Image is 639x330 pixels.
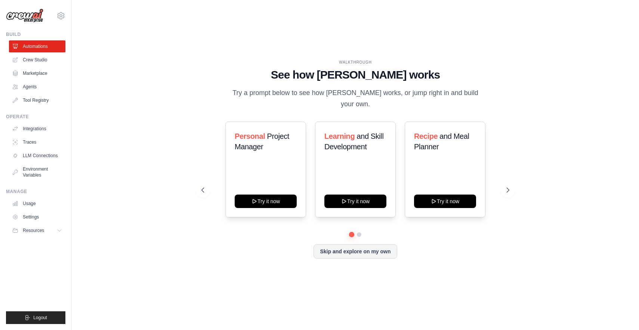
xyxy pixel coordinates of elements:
a: Environment Variables [9,163,65,181]
button: Try it now [324,195,386,208]
a: Settings [9,211,65,223]
p: Try a prompt below to see how [PERSON_NAME] works, or jump right in and build your own. [230,88,481,110]
span: Project Manager [235,132,289,151]
a: Traces [9,136,65,148]
a: Tool Registry [9,94,65,106]
a: Integrations [9,123,65,135]
span: Resources [23,227,44,233]
button: Try it now [414,195,476,208]
span: Logout [33,315,47,321]
h1: See how [PERSON_NAME] works [201,68,509,82]
div: WALKTHROUGH [201,59,509,65]
a: Crew Studio [9,54,65,66]
span: Personal [235,132,265,140]
button: Try it now [235,195,297,208]
button: Skip and explore on my own [314,244,397,259]
a: Marketplace [9,67,65,79]
button: Logout [6,311,65,324]
span: and Skill Development [324,132,383,151]
span: Learning [324,132,355,140]
button: Resources [9,224,65,236]
a: Usage [9,198,65,210]
iframe: Chat Widget [602,294,639,330]
a: LLM Connections [9,150,65,162]
a: Agents [9,81,65,93]
img: Logo [6,9,43,23]
div: Manage [6,189,65,195]
span: Recipe [414,132,438,140]
div: Build [6,31,65,37]
div: Operate [6,114,65,120]
span: and Meal Planner [414,132,469,151]
a: Automations [9,40,65,52]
